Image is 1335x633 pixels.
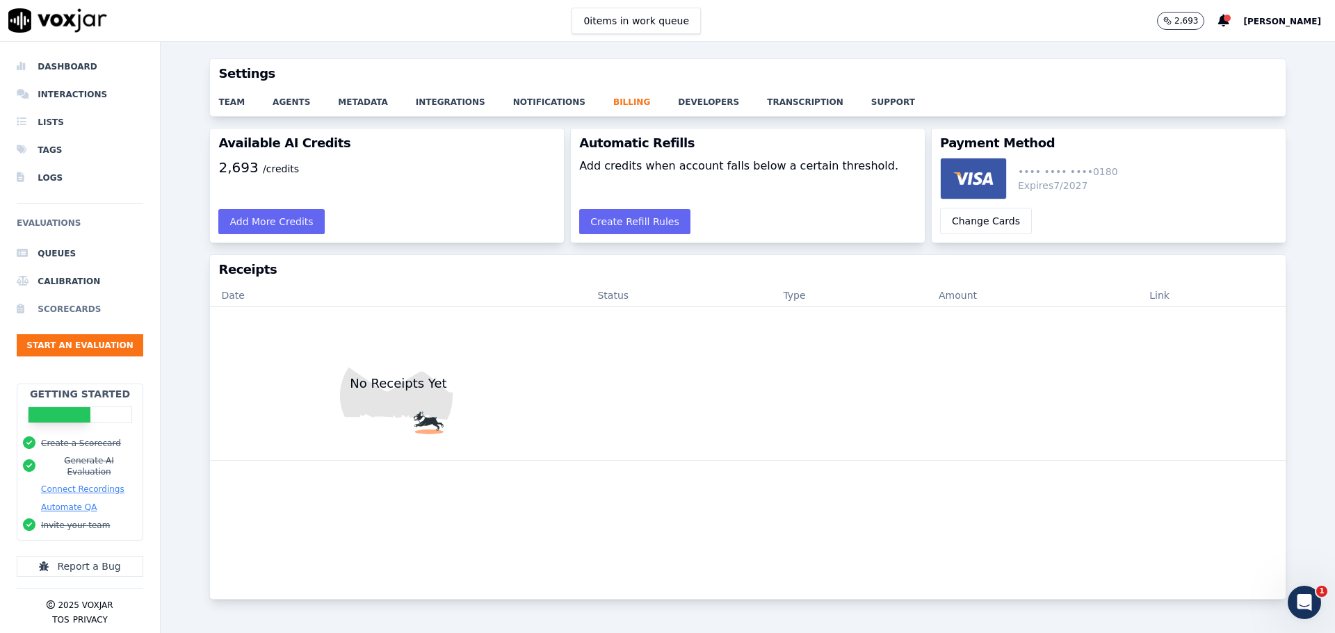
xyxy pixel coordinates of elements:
button: Connect Recordings [41,484,124,495]
a: Dashboard [17,53,143,81]
a: Calibration [17,268,143,295]
button: Create a Scorecard [41,438,121,449]
th: Amount [928,284,1138,306]
img: credit card brand [940,158,1007,199]
span: [PERSON_NAME] [1243,17,1321,26]
a: Interactions [17,81,143,108]
button: 2,693 [1157,12,1204,30]
a: agents [273,88,338,108]
p: 2,693 [1174,15,1198,26]
h3: Payment Method [940,137,1277,149]
div: •••• •••• •••• 0180 [1018,165,1118,179]
button: Invite your team [41,520,110,531]
h6: Evaluations [17,215,143,240]
th: Date [210,284,586,306]
div: Expires 7/2027 [1018,179,1118,192]
button: Automate QA [41,502,97,513]
a: transcription [767,88,871,108]
h3: Settings [218,67,1277,80]
a: notifications [513,88,613,108]
span: /credits [263,163,299,174]
a: metadata [338,88,416,108]
img: fun dog [210,307,586,460]
p: No Receipts Yet [344,374,452,393]
button: 0items in work queue [572,8,701,34]
button: Create Refill Rules [579,209,690,234]
button: Generate AI Evaluation [41,455,137,477]
button: Report a Bug [17,556,143,577]
img: voxjar logo [8,8,107,33]
a: Scorecards [17,295,143,323]
a: integrations [416,88,513,108]
th: Status [586,284,772,306]
a: Logs [17,164,143,192]
button: Change Cards [940,208,1032,234]
h2: Getting Started [30,387,130,401]
a: Lists [17,108,143,136]
div: Add credits when account falls below a certain threshold. [579,158,898,201]
button: TOS [52,614,69,625]
th: Type [772,284,928,306]
button: Privacy [73,614,108,625]
button: 2,693 [1157,12,1218,30]
a: Tags [17,136,143,164]
a: team [218,88,273,108]
a: developers [678,88,767,108]
a: Queues [17,240,143,268]
button: Add More Credits [218,209,324,234]
iframe: Intercom live chat [1288,586,1321,619]
a: billing [613,88,678,108]
h3: Available AI Credits [218,137,556,149]
p: 2025 Voxjar [58,600,113,611]
p: 2,693 [218,158,299,201]
button: Start an Evaluation [17,334,143,356]
span: 1 [1316,586,1327,597]
button: [PERSON_NAME] [1243,13,1335,29]
h3: Automatic Refills [579,137,916,149]
a: support [871,88,943,108]
th: Link [1138,284,1285,306]
h3: Receipts [218,263,1277,276]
